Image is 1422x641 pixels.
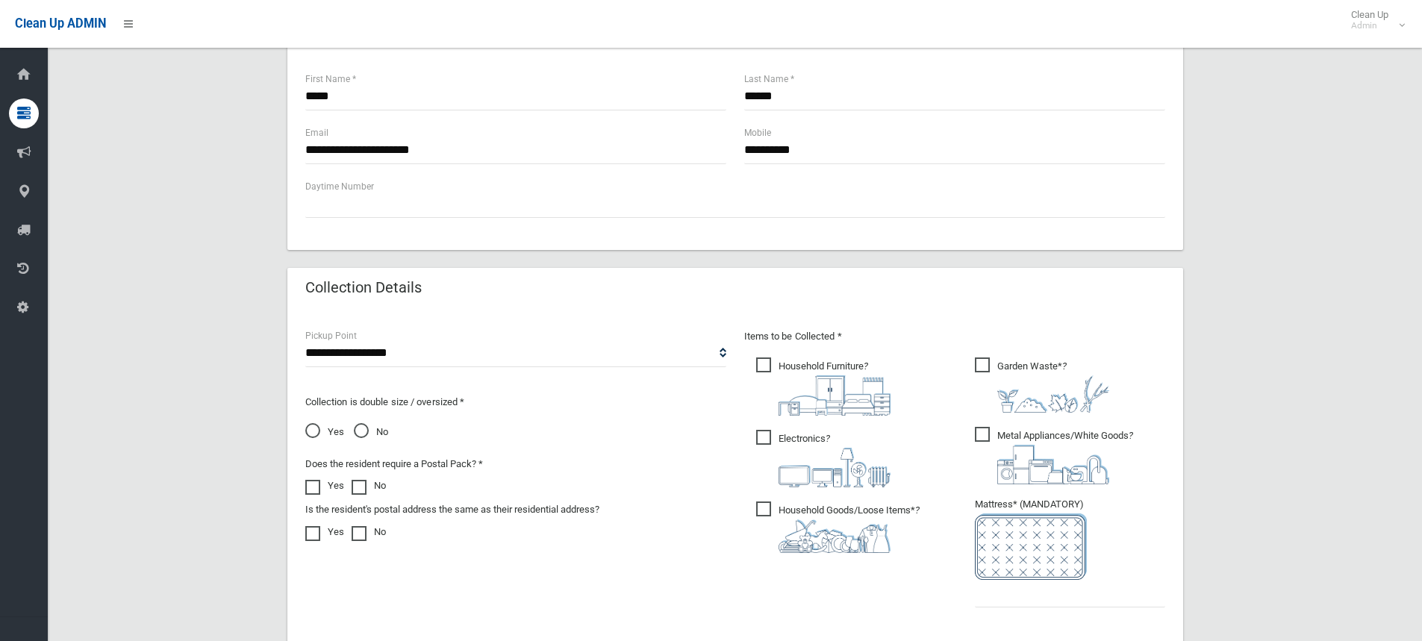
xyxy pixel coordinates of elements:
[352,477,386,495] label: No
[305,523,344,541] label: Yes
[997,360,1109,413] i: ?
[354,423,388,441] span: No
[287,273,440,302] header: Collection Details
[756,501,920,553] span: Household Goods/Loose Items*
[756,357,891,416] span: Household Furniture
[975,513,1087,580] img: e7408bece873d2c1783593a074e5cb2f.png
[779,504,920,553] i: ?
[15,16,106,31] span: Clean Up ADMIN
[779,448,891,487] img: 394712a680b73dbc3d2a6a3a7ffe5a07.png
[975,498,1165,580] span: Mattress* (MANDATORY)
[756,430,891,487] span: Electronics
[305,423,344,441] span: Yes
[779,360,891,416] i: ?
[975,427,1133,484] span: Metal Appliances/White Goods
[352,523,386,541] label: No
[305,501,599,519] label: Is the resident's postal address the same as their residential address?
[1344,9,1403,31] span: Clean Up
[997,375,1109,413] img: 4fd8a5c772b2c999c83690221e5242e0.png
[744,328,1165,345] p: Items to be Collected *
[997,445,1109,484] img: 36c1b0289cb1767239cdd3de9e694f19.png
[305,455,483,473] label: Does the resident require a Postal Pack? *
[779,375,891,416] img: aa9efdbe659d29b613fca23ba79d85cb.png
[997,430,1133,484] i: ?
[1351,20,1388,31] small: Admin
[305,393,726,411] p: Collection is double size / oversized *
[975,357,1109,413] span: Garden Waste*
[779,519,891,553] img: b13cc3517677393f34c0a387616ef184.png
[305,477,344,495] label: Yes
[779,433,891,487] i: ?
